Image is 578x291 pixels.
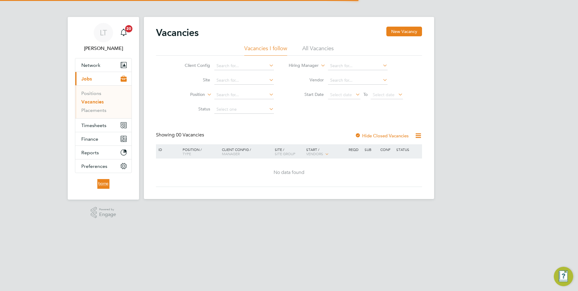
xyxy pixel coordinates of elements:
span: Manager [222,151,240,156]
label: Client Config [175,63,210,68]
span: Timesheets [81,123,106,128]
input: Search for... [214,76,274,85]
label: Start Date [289,92,324,97]
div: Sub [363,144,379,155]
span: Luana Tarniceru [75,45,132,52]
a: Positions [81,90,101,96]
a: Vacancies [81,99,104,105]
span: Jobs [81,76,92,82]
span: Type [183,151,191,156]
span: Finance [81,136,98,142]
span: Select date [373,92,395,97]
label: Hide Closed Vacancies [355,133,409,139]
div: Conf [379,144,395,155]
label: Position [170,92,205,98]
button: Finance [75,132,132,145]
span: LT [100,29,107,37]
div: Site / [273,144,305,159]
div: Jobs [75,85,132,118]
input: Search for... [214,62,274,70]
label: Hiring Manager [284,63,319,69]
button: Network [75,58,132,72]
label: Vendor [289,77,324,83]
a: Powered byEngage [91,207,116,218]
span: Select date [330,92,352,97]
button: Timesheets [75,119,132,132]
button: New Vacancy [386,27,422,36]
div: No data found [157,169,421,176]
input: Search for... [214,91,274,99]
li: Vacancies I follow [244,45,287,56]
div: Position / [178,144,220,159]
button: Reports [75,146,132,159]
input: Search for... [328,76,388,85]
div: Reqd [347,144,363,155]
div: Client Config / [220,144,273,159]
a: Placements [81,107,106,113]
li: All Vacancies [302,45,334,56]
input: Select one [214,105,274,114]
label: Site [175,77,210,83]
label: Status [175,106,210,112]
div: ID [157,144,178,155]
div: Showing [156,132,205,138]
img: borneltd-logo-retina.png [97,179,109,189]
span: Powered by [99,207,116,212]
button: Preferences [75,159,132,173]
button: Jobs [75,72,132,85]
a: Go to home page [75,179,132,189]
span: 00 Vacancies [176,132,204,138]
h2: Vacancies [156,27,199,39]
div: Status [395,144,421,155]
span: Site Group [275,151,295,156]
a: 20 [118,23,130,42]
span: Preferences [81,163,107,169]
div: Start / [305,144,347,159]
a: LT[PERSON_NAME] [75,23,132,52]
span: To [362,90,369,98]
span: Reports [81,150,99,155]
input: Search for... [328,62,388,70]
span: Network [81,62,100,68]
span: 20 [125,25,132,32]
nav: Main navigation [68,17,139,200]
span: Engage [99,212,116,217]
span: Vendors [306,151,323,156]
button: Engage Resource Center [554,267,573,286]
